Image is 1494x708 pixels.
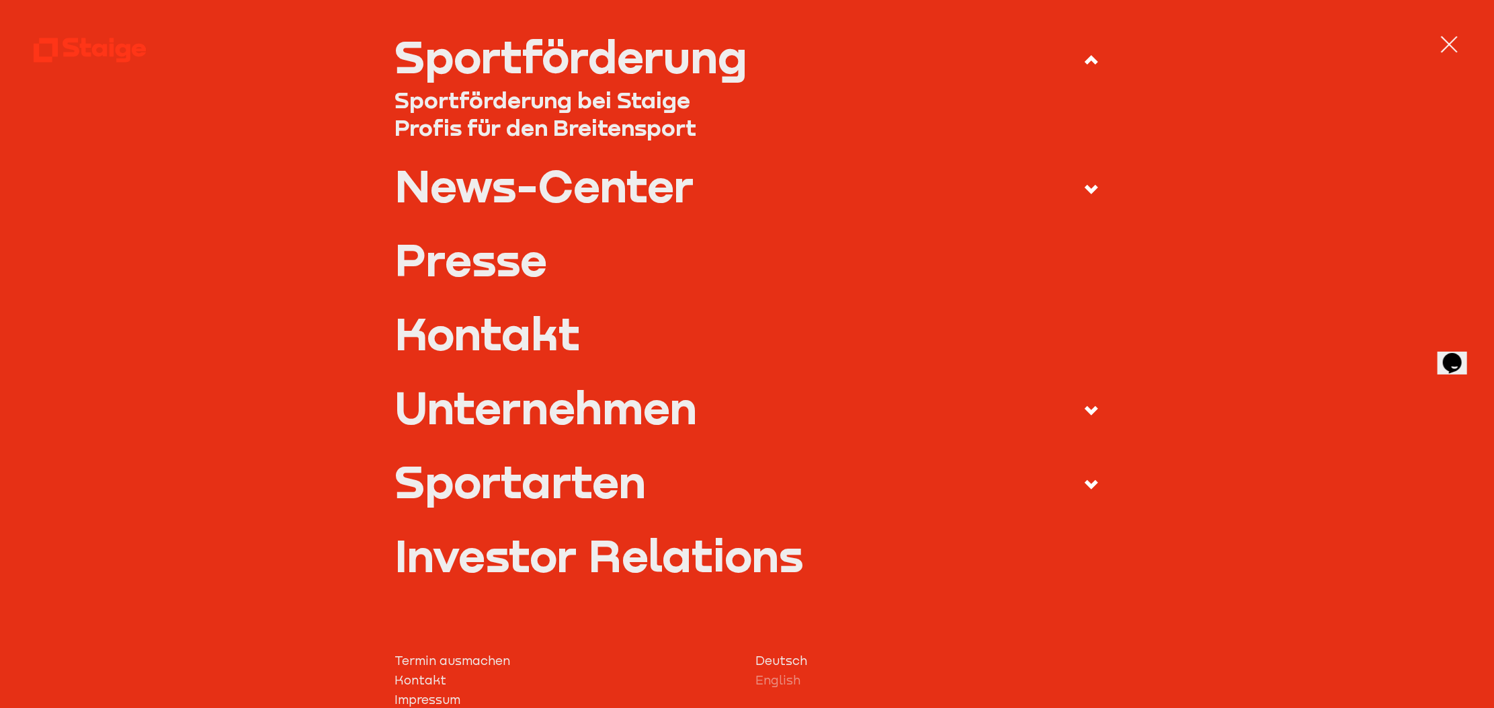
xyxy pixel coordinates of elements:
div: Sportförderung [395,34,747,79]
a: Investor Relations [395,533,1099,578]
a: Sportförderung bei Staige [395,86,1099,114]
a: English [755,671,1099,691]
a: Kontakt [395,311,1099,356]
a: Termin ausmachen [395,652,739,671]
a: Deutsch [755,652,1099,671]
a: Profis für den Breitensport [395,114,1099,141]
div: Sportarten [395,459,646,504]
a: Kontakt [395,671,739,691]
div: News-Center [395,163,694,208]
iframe: chat widget [1438,334,1481,375]
div: Unternehmen [395,385,697,430]
a: Presse [395,237,1099,282]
